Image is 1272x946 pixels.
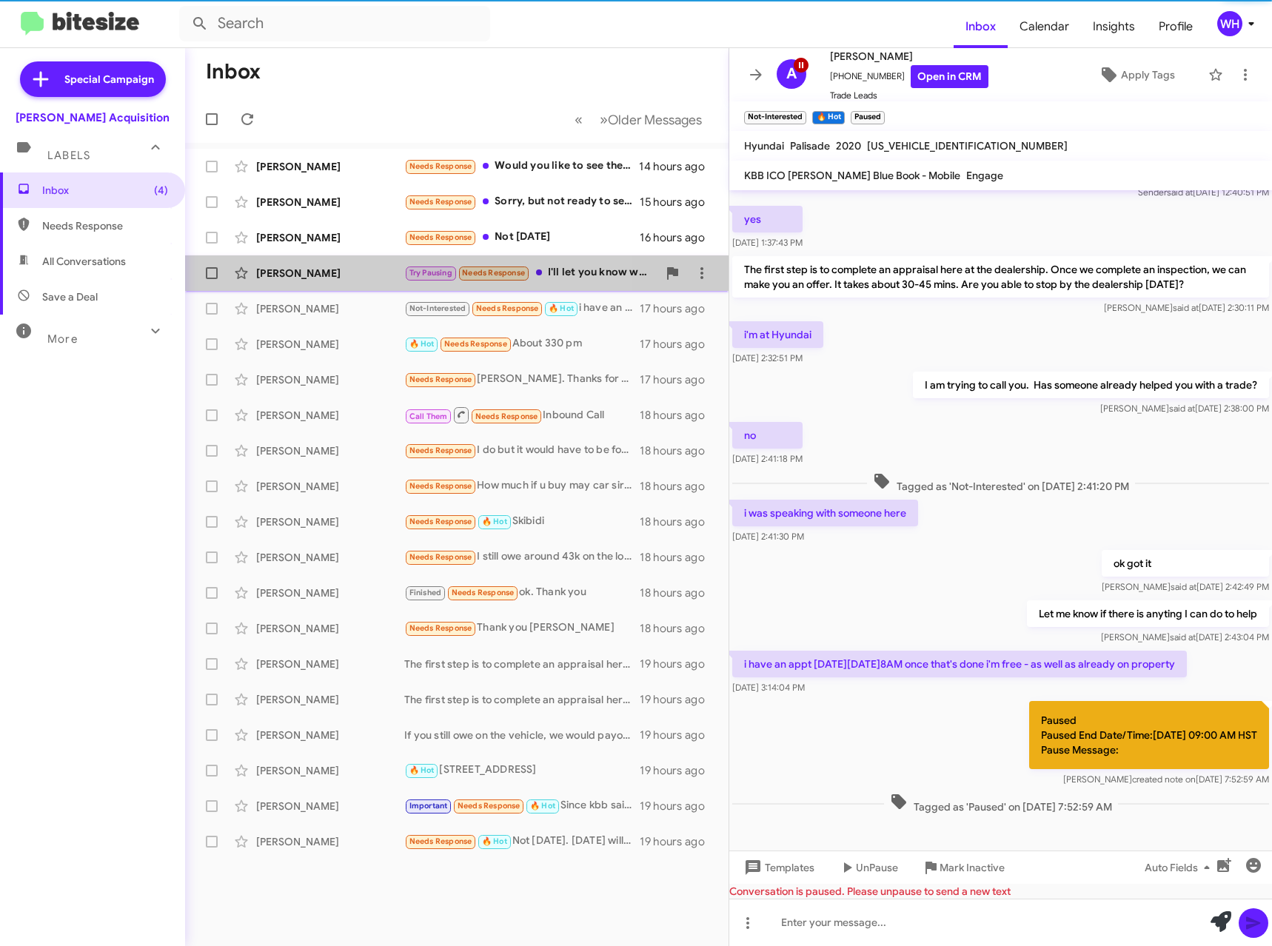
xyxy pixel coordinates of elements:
[256,372,404,387] div: [PERSON_NAME]
[256,621,404,636] div: [PERSON_NAME]
[404,657,640,671] div: The first step is to complete an appraisal here at the dealership. Once we complete an inspection...
[409,232,472,242] span: Needs Response
[409,375,472,384] span: Needs Response
[1173,302,1199,313] span: said at
[404,406,640,424] div: Inbound Call
[732,321,823,348] p: i'm at Hyundai
[640,230,717,245] div: 16 hours ago
[732,422,803,449] p: no
[206,60,261,84] h1: Inbox
[732,256,1269,298] p: The first step is to complete an appraisal here at the dealership. Once we complete an inspection...
[16,110,170,125] div: [PERSON_NAME] Acquisition
[1102,581,1269,592] span: [PERSON_NAME] [DATE] 2:42:49 PM
[732,531,804,542] span: [DATE] 2:41:30 PM
[256,763,404,778] div: [PERSON_NAME]
[1100,403,1269,414] span: [PERSON_NAME] [DATE] 2:38:00 PM
[566,104,711,135] nav: Page navigation example
[1121,61,1175,88] span: Apply Tags
[256,266,404,281] div: [PERSON_NAME]
[409,765,435,775] span: 🔥 Hot
[640,443,717,458] div: 18 hours ago
[409,623,472,633] span: Needs Response
[1101,631,1269,643] span: [PERSON_NAME] [DATE] 2:43:04 PM
[591,104,711,135] button: Next
[530,801,555,811] span: 🔥 Hot
[1205,11,1256,36] button: WH
[1147,5,1205,48] a: Profile
[1102,550,1269,577] p: ok got it
[830,47,988,65] span: [PERSON_NAME]
[640,586,717,600] div: 18 hours ago
[154,183,168,198] span: (4)
[409,481,472,491] span: Needs Response
[47,332,78,346] span: More
[462,268,525,278] span: Needs Response
[1132,774,1196,785] span: created note on
[729,884,1272,899] div: Conversation is paused. Please unpause to send a new text
[744,169,960,182] span: KBB ICO [PERSON_NAME] Blue Book - Mobile
[729,854,826,881] button: Templates
[790,139,830,152] span: Palisade
[856,854,898,881] span: UnPause
[42,218,168,233] span: Needs Response
[640,763,717,778] div: 19 hours ago
[444,339,507,349] span: Needs Response
[1027,600,1269,627] p: Let me know if there is anyting I can do to help
[732,237,803,248] span: [DATE] 1:37:43 PM
[830,65,988,88] span: [PHONE_NUMBER]
[1217,11,1242,36] div: WH
[812,111,844,124] small: 🔥 Hot
[179,6,490,41] input: Search
[732,651,1187,677] p: i have an appt [DATE][DATE]8AM once that's done i'm free - as well as already on property
[954,5,1008,48] a: Inbox
[1008,5,1081,48] span: Calendar
[404,335,640,352] div: About 330 pm
[404,477,640,494] div: How much if u buy may car sir?bcoz post it already in market place,I open my car price is 35k sir.
[409,412,448,421] span: Call Them
[1169,403,1195,414] span: said at
[640,301,717,316] div: 17 hours ago
[1029,701,1269,769] p: Paused Paused End Date/Time:[DATE] 09:00 AM HST Pause Message:
[482,836,507,846] span: 🔥 Hot
[640,834,717,849] div: 19 hours ago
[256,799,404,814] div: [PERSON_NAME]
[1145,854,1216,881] span: Auto Fields
[640,799,717,814] div: 19 hours ago
[64,72,154,87] span: Special Campaign
[940,854,1005,881] span: Mark Inactive
[1170,631,1196,643] span: said at
[640,692,717,707] div: 19 hours ago
[851,111,885,124] small: Paused
[256,479,404,494] div: [PERSON_NAME]
[732,500,918,526] p: i was speaking with someone here
[911,65,988,88] a: Open in CRM
[640,479,717,494] div: 18 hours ago
[404,549,640,566] div: I still owe around 43k on the loan, would have to be close-ish to that
[256,514,404,529] div: [PERSON_NAME]
[256,443,404,458] div: [PERSON_NAME]
[566,104,592,135] button: Previous
[404,264,657,281] div: I'll let you know when I have time to come by
[830,88,988,103] span: Trade Leads
[867,139,1068,152] span: [US_VEHICLE_IDENTIFICATION_NUMBER]
[1081,5,1147,48] a: Insights
[404,300,640,317] div: i have an appt [DATE][DATE]8AM once that's done i'm free - as well as already on property
[256,657,404,671] div: [PERSON_NAME]
[458,801,520,811] span: Needs Response
[256,692,404,707] div: [PERSON_NAME]
[256,408,404,423] div: [PERSON_NAME]
[409,339,435,349] span: 🔥 Hot
[256,230,404,245] div: [PERSON_NAME]
[256,301,404,316] div: [PERSON_NAME]
[256,550,404,565] div: [PERSON_NAME]
[1133,854,1228,881] button: Auto Fields
[256,834,404,849] div: [PERSON_NAME]
[640,657,717,671] div: 19 hours ago
[404,620,640,637] div: Thank you [PERSON_NAME]
[404,728,640,742] div: If you still owe on the vehicle, we would payoff the loan and the remaining balance is due at the...
[732,682,805,693] span: [DATE] 3:14:04 PM
[404,229,640,246] div: Not [DATE]
[404,584,640,601] div: ok. Thank you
